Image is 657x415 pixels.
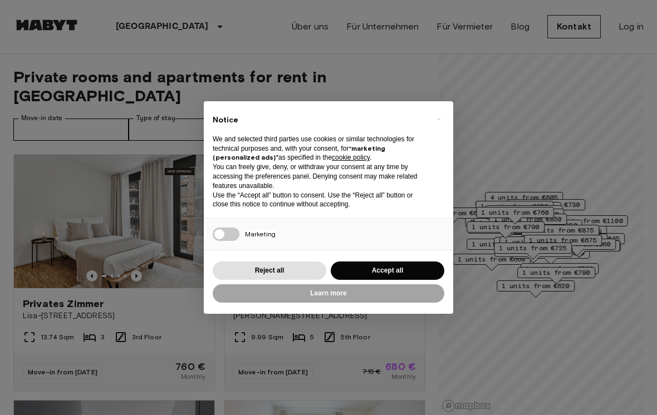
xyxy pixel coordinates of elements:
a: cookie policy [332,154,370,161]
h2: Notice [213,115,426,126]
button: Accept all [331,261,444,280]
button: Learn more [213,284,444,303]
span: Marketing [245,230,276,238]
strong: “marketing (personalized ads)” [213,144,385,162]
p: We and selected third parties use cookies or similar technologies for technical purposes and, wit... [213,135,426,162]
p: Use the “Accept all” button to consent. Use the “Reject all” button or close this notice to conti... [213,191,426,210]
span: × [437,112,441,126]
button: Reject all [213,261,326,280]
p: You can freely give, deny, or withdraw your consent at any time by accessing the preferences pane... [213,162,426,190]
button: Close this notice [430,110,448,128]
